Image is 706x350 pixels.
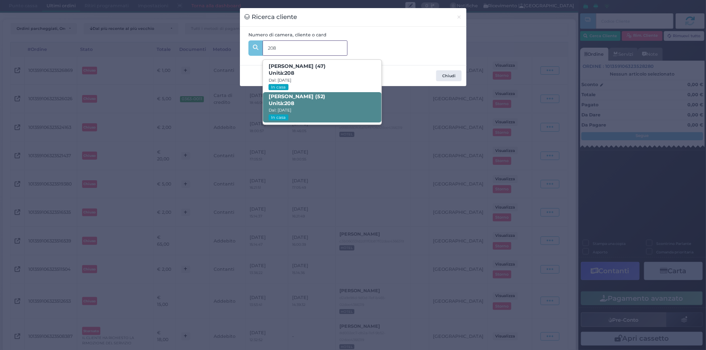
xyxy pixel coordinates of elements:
[248,32,326,38] label: Numero di camera, cliente o card
[269,70,294,77] span: Unità:
[269,108,291,113] small: Dal: [DATE]
[436,70,462,82] button: Chiudi
[269,84,288,90] small: In casa
[269,78,291,83] small: Dal: [DATE]
[284,100,294,106] strong: 208
[284,70,294,76] strong: 208
[244,13,297,22] h3: Ricerca cliente
[456,13,462,21] span: ×
[269,100,294,107] span: Unità:
[269,93,325,106] b: [PERSON_NAME] (52)
[269,114,288,120] small: In casa
[263,40,348,56] input: Es. 'Mario Rossi', '220' o '108123234234'
[452,8,466,26] button: Chiudi
[269,63,326,76] b: [PERSON_NAME] (47)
